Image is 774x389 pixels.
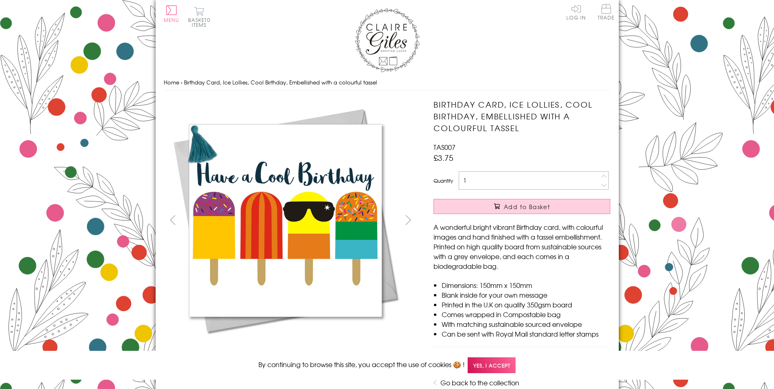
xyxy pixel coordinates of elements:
[442,290,610,300] li: Blank inside for your own message
[442,309,610,319] li: Comes wrapped in Compostable bag
[434,177,453,184] label: Quantity
[598,4,615,22] a: Trade
[442,319,610,329] li: With matching sustainable sourced envelope
[442,280,610,290] li: Dimensions: 150mm x 150mm
[417,99,661,342] img: Birthday Card, Ice Lollies, Cool Birthday, Embellished with a colourful tassel
[566,4,586,20] a: Log In
[468,357,516,373] span: Yes, I accept
[181,78,182,86] span: ›
[163,99,407,342] img: Birthday Card, Ice Lollies, Cool Birthday, Embellished with a colourful tassel
[164,78,179,86] a: Home
[399,211,417,229] button: next
[355,8,420,72] img: Claire Giles Greetings Cards
[164,5,180,22] button: Menu
[184,78,377,86] span: Birthday Card, Ice Lollies, Cool Birthday, Embellished with a colourful tassel
[504,203,550,211] span: Add to Basket
[192,16,210,28] span: 0 items
[164,16,180,24] span: Menu
[434,222,610,271] p: A wonderful bright vibrant Birthday card, with colourful images and hand finished with a tassel e...
[164,211,182,229] button: prev
[434,199,610,214] button: Add to Basket
[188,6,210,27] button: Basket0 items
[434,99,610,134] h1: Birthday Card, Ice Lollies, Cool Birthday, Embellished with a colourful tassel
[434,142,455,152] span: TAS007
[442,300,610,309] li: Printed in the U.K on quality 350gsm board
[442,329,610,339] li: Can be sent with Royal Mail standard letter stamps
[164,74,611,91] nav: breadcrumbs
[434,152,453,163] span: £3.75
[598,4,615,20] span: Trade
[440,378,519,387] a: Go back to the collection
